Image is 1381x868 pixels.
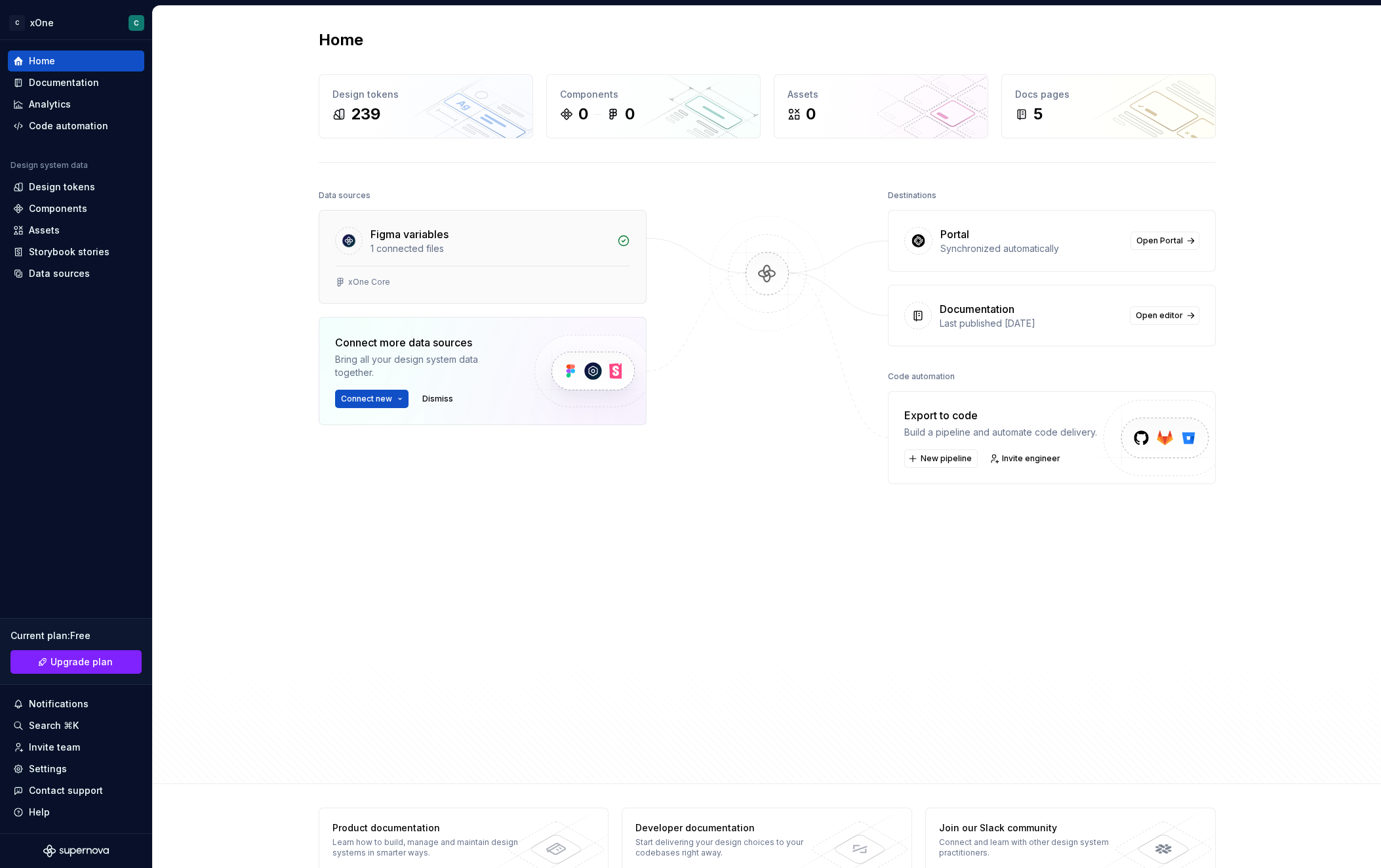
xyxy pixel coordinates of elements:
div: 1 connected files [370,242,609,255]
div: Design tokens [29,180,95,194]
a: Components00 [546,74,761,138]
div: Contact support [29,784,103,797]
a: Storybook stories [8,241,144,262]
div: C [134,18,139,28]
button: CxOneC [3,9,150,37]
a: Assets [8,220,144,241]
a: Docs pages5 [1001,74,1216,138]
a: Open editor [1130,306,1199,325]
a: Invite team [8,737,144,758]
a: Analytics [8,94,144,115]
div: 239 [351,104,380,125]
div: Code automation [888,367,955,386]
div: Components [29,202,87,215]
button: Dismiss [416,390,459,408]
a: Figma variables1 connected filesxOne Core [319,210,647,304]
div: Settings [29,762,67,775]
div: Analytics [29,98,71,111]
span: Connect new [341,394,392,404]
div: Home [29,54,55,68]
div: Search ⌘K [29,719,79,732]
div: Destinations [888,186,936,205]
a: Open Portal [1131,232,1199,250]
div: Assets [29,224,60,237]
h2: Home [319,30,363,51]
a: Home [8,51,144,72]
div: C [9,15,25,31]
div: Design system data [10,160,88,171]
span: New pipeline [921,453,972,464]
div: 0 [806,104,816,125]
div: Build a pipeline and automate code delivery. [904,426,1097,439]
a: Data sources [8,263,144,284]
div: Connect and learn with other design system practitioners. [939,837,1130,858]
div: Bring all your design system data together. [335,353,512,379]
span: Upgrade plan [50,655,113,669]
a: Assets0 [774,74,988,138]
svg: Supernova Logo [43,844,109,858]
div: Synchronized automatically [940,242,1123,255]
button: Help [8,802,144,823]
div: 5 [1033,104,1043,125]
div: Components [560,88,747,101]
div: Data sources [29,267,90,280]
div: Start delivering your design choices to your codebases right away. [635,837,826,858]
button: Notifications [8,693,144,714]
a: Design tokens239 [319,74,533,138]
div: Docs pages [1015,88,1202,101]
button: Search ⌘K [8,715,144,736]
div: Code automation [29,119,108,133]
span: Dismiss [422,394,453,404]
div: Assets [788,88,974,101]
div: Help [29,806,50,819]
div: Current plan : Free [10,629,142,642]
a: Code automation [8,115,144,136]
div: Export to code [904,407,1097,423]
a: Documentation [8,72,144,93]
div: Developer documentation [635,821,826,835]
div: xOne [30,16,54,30]
div: Invite team [29,741,80,754]
div: Last published [DATE] [940,317,1122,330]
div: Product documentation [332,821,523,835]
div: Storybook stories [29,245,110,258]
div: Figma variables [370,226,449,242]
button: Contact support [8,780,144,801]
div: Notifications [29,697,89,711]
span: Open Portal [1136,236,1183,246]
a: Settings [8,758,144,779]
div: xOne Core [348,277,390,287]
div: 0 [578,104,588,125]
button: Connect new [335,390,409,408]
span: Invite engineer [1002,453,1060,464]
span: Open editor [1136,310,1183,321]
div: Learn how to build, manage and maintain design systems in smarter ways. [332,837,523,858]
button: Upgrade plan [10,650,142,674]
a: Design tokens [8,176,144,197]
div: Data sources [319,186,370,205]
div: Connect more data sources [335,335,512,350]
div: Documentation [29,76,99,89]
div: 0 [625,104,635,125]
div: Documentation [940,301,1014,317]
a: Components [8,198,144,219]
button: New pipeline [904,449,978,468]
div: Join our Slack community [939,821,1130,835]
div: Portal [940,226,969,242]
a: Invite engineer [986,449,1066,468]
div: Design tokens [332,88,519,101]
